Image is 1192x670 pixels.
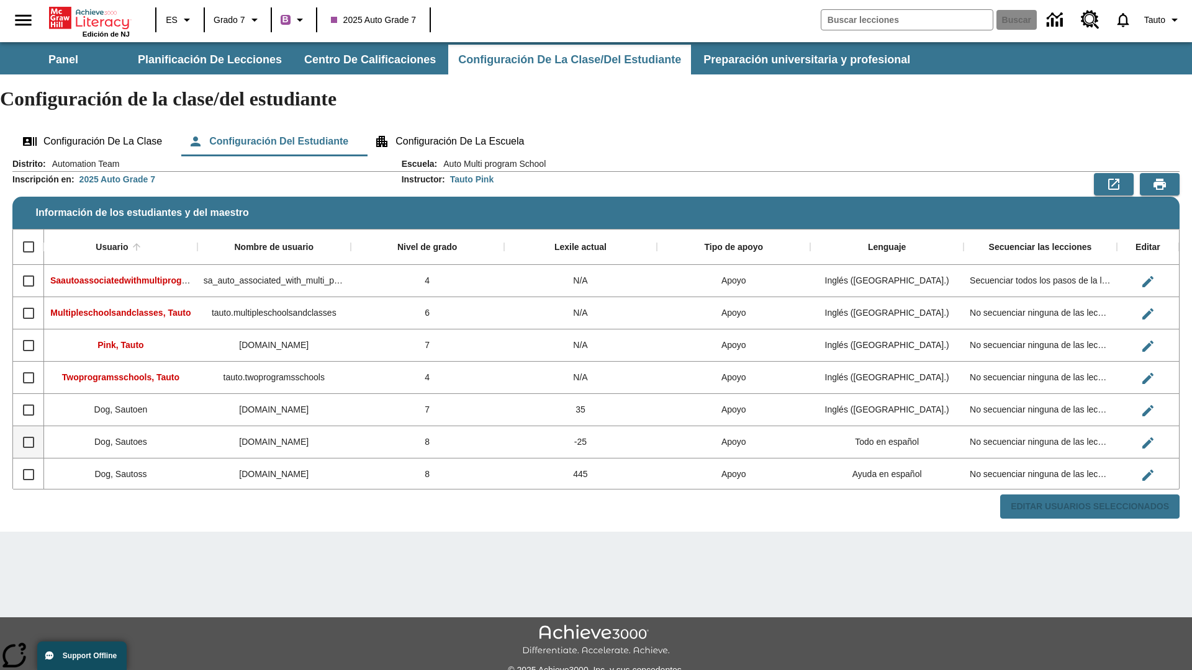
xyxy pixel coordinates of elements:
[128,45,292,74] button: Planificación de lecciones
[1107,4,1139,36] a: Notificaciones
[294,45,446,74] button: Centro de calificaciones
[657,297,810,329] div: Apoyo
[657,458,810,491] div: Apoyo
[437,158,546,170] span: Auto Multi program School
[83,30,130,38] span: Edición de NJ
[402,174,445,185] h2: Instructor :
[94,437,147,447] span: Dog, Sautoes
[49,4,130,38] div: Portada
[964,265,1117,297] div: Secuenciar todos los pasos de la lección
[178,127,358,156] button: Configuración del estudiante
[197,329,351,362] div: tauto.pink
[504,265,657,297] div: N/A
[1139,9,1187,31] button: Perfil/Configuración
[810,458,964,491] div: Ayuda en español
[964,329,1117,362] div: No secuenciar ninguna de las lecciones
[282,12,289,27] span: B
[504,362,657,394] div: N/A
[96,242,128,253] div: Usuario
[50,275,324,285] span: Saautoassociatedwithmultiprogr, Saautoassociatedwithmultiprogr
[810,297,964,329] div: Inglés (EE. UU.)
[46,158,120,170] span: Automation Team
[1073,3,1107,37] a: Centro de recursos, Se abrirá en una pestaña nueva.
[197,426,351,458] div: sautoes.dog
[1140,173,1180,195] button: Vista previa de impresión
[351,426,504,458] div: 8
[810,329,964,362] div: Inglés (EE. UU.)
[94,404,148,414] span: Dog, Sautoen
[554,242,607,253] div: Lexile actual
[234,242,314,253] div: Nombre de usuario
[448,45,691,74] button: Configuración de la clase/del estudiante
[351,329,504,362] div: 7
[964,362,1117,394] div: No secuenciar ninguna de las lecciones
[197,394,351,426] div: sautoen.dog
[868,242,906,253] div: Lenguaje
[810,362,964,394] div: Inglés (EE. UU.)
[12,158,1180,519] div: Información de los estudiantes y del maestro
[62,372,179,382] span: Twoprogramsschools, Tauto
[197,362,351,394] div: tauto.twoprogramsschools
[79,173,155,185] div: 2025 Auto Grade 7
[1,45,125,74] button: Panel
[364,127,534,156] button: Configuración de la escuela
[63,651,117,660] span: Support Offline
[166,14,178,27] span: ES
[964,458,1117,491] div: No secuenciar ninguna de las lecciones
[450,173,494,185] div: Tauto Pink
[12,159,46,169] h2: Distrito :
[50,308,191,318] span: Multipleschoolsandclasses, Tauto
[276,9,312,31] button: Boost El color de la clase es morado/púrpura. Cambiar el color de la clase.
[1136,242,1160,253] div: Editar
[12,127,172,156] button: Configuración de la clase
[964,297,1117,329] div: No secuenciar ninguna de las lecciones
[1136,366,1160,391] button: Editar Usuario
[704,242,763,253] div: Tipo de apoyo
[402,159,438,169] h2: Escuela :
[810,394,964,426] div: Inglés (EE. UU.)
[1136,269,1160,294] button: Editar Usuario
[657,362,810,394] div: Apoyo
[351,394,504,426] div: 7
[37,641,127,670] button: Support Offline
[197,297,351,329] div: tauto.multipleschoolsandclasses
[1144,14,1165,27] span: Tauto
[989,242,1092,253] div: Secuenciar las lecciones
[12,174,74,185] h2: Inscripción en :
[1136,334,1160,359] button: Editar Usuario
[1136,431,1160,455] button: Editar Usuario
[36,207,249,218] span: Información de los estudiantes y del maestro
[504,426,657,458] div: -25
[1094,173,1134,195] button: Exportar a CSV
[504,394,657,426] div: 35
[197,265,351,297] div: sa_auto_associated_with_multi_program_classes
[5,2,42,38] button: Abrir el menú lateral
[522,625,670,656] img: Achieve3000 Differentiate Accelerate Achieve
[214,14,245,27] span: Grado 7
[964,426,1117,458] div: No secuenciar ninguna de las lecciones
[657,329,810,362] div: Apoyo
[97,340,143,350] span: Pink, Tauto
[12,127,1180,156] div: Configuración de la clase/del estudiante
[810,426,964,458] div: Todo en español
[1039,3,1073,37] a: Centro de información
[209,9,267,31] button: Grado: Grado 7, Elige un grado
[351,297,504,329] div: 6
[397,242,457,253] div: Nivel de grado
[657,394,810,426] div: Apoyo
[810,265,964,297] div: Inglés (EE. UU.)
[657,426,810,458] div: Apoyo
[504,297,657,329] div: N/A
[504,329,657,362] div: N/A
[351,265,504,297] div: 4
[197,458,351,491] div: sautoss.dog
[693,45,920,74] button: Preparación universitaria y profesional
[964,394,1117,426] div: No secuenciar ninguna de las lecciones
[1136,463,1160,488] button: Editar Usuario
[94,469,147,479] span: Dog, Sautoss
[1136,398,1160,423] button: Editar Usuario
[331,14,417,27] span: 2025 Auto Grade 7
[1136,301,1160,326] button: Editar Usuario
[821,10,993,30] input: Buscar campo
[49,6,130,30] a: Portada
